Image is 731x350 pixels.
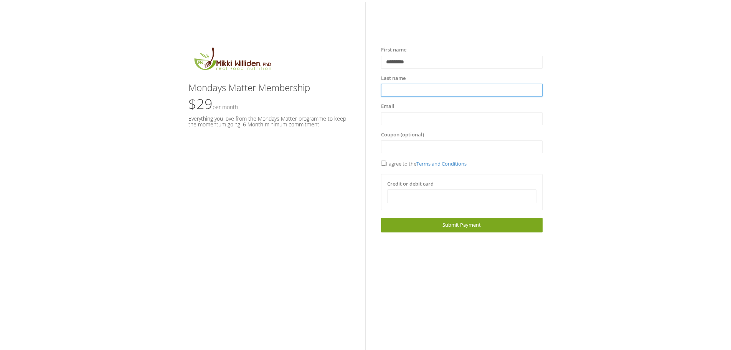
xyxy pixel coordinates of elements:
label: Credit or debit card [387,180,434,188]
a: Submit Payment [381,218,543,232]
small: Per Month [213,103,238,111]
a: Terms and Conditions [416,160,467,167]
label: Coupon (optional) [381,131,424,139]
label: Last name [381,75,406,82]
span: $29 [188,95,238,113]
iframe: Secure card payment input frame [392,193,531,200]
img: MikkiLogoMain.png [188,46,276,75]
h3: Mondays Matter Membership [188,83,350,93]
span: I agree to the [381,160,467,167]
label: Email [381,103,394,110]
label: First name [381,46,406,54]
span: Submit Payment [442,221,481,228]
h5: Everything you love from the Mondays Matter programme to keep the momentum going. 6 Month minimum... [188,116,350,128]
